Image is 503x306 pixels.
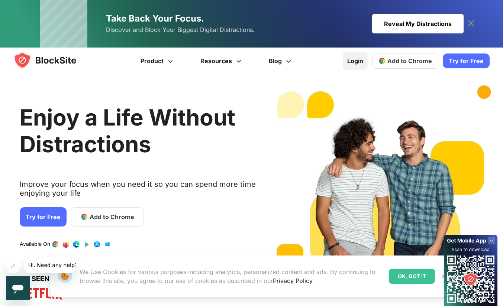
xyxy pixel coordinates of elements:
[372,14,464,33] div: Reveal My Distractions
[90,212,134,221] span: Add to Chrome
[256,48,306,74] a: Blog
[441,273,447,279] img: Close
[188,48,256,74] a: Resources
[6,276,30,300] iframe: Button to launch messaging window
[106,25,255,35] span: Discover and Block Your Biggest Digital Distractions.
[71,207,144,227] a: Add to Chrome
[106,13,204,24] span: Take Back Your Focus.
[128,48,188,74] a: Product
[20,104,257,157] h2: Enjoy a Life Without Distractions
[387,57,432,65] span: Add to Chrome
[378,57,386,65] img: chrome-icon.svg
[343,52,368,70] a: Login
[443,53,490,68] a: Try for Free
[13,51,91,69] img: blocksite-icon.5d769676.svg
[439,271,449,281] button: Close
[372,53,438,69] a: Add to Chrome
[80,267,383,285] p: We Use Cookies for various purposes including analytics, personalized content and ads. By continu...
[4,5,54,11] span: Hi. Need any help?
[389,269,435,284] div: OK, GOT IT
[20,180,257,204] text: Improve your focus when you need it so you can spend more time enjoying your life
[20,241,50,248] text: Available On
[273,277,313,284] a: Privacy Policy
[24,257,76,273] iframe: Message from company
[6,258,21,273] iframe: Close message
[20,207,67,227] a: Try for Free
